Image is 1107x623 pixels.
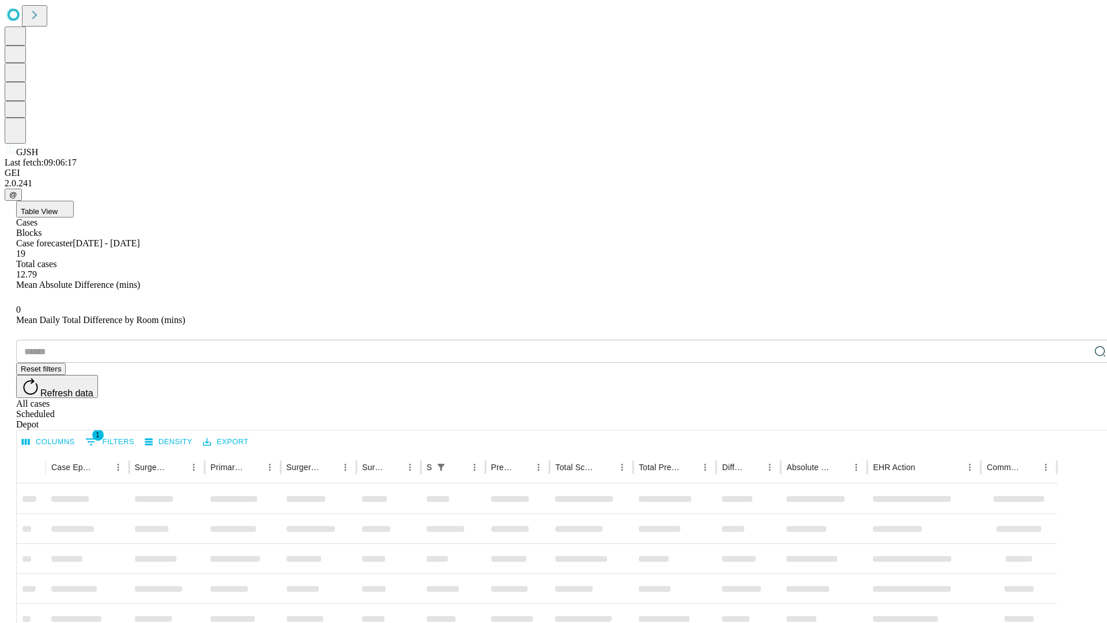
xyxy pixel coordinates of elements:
button: Sort [832,459,848,475]
button: Sort [170,459,186,475]
div: Difference [722,463,744,472]
button: Menu [110,459,126,475]
button: Menu [466,459,483,475]
div: Primary Service [210,463,244,472]
button: Sort [745,459,762,475]
button: Show filters [433,459,449,475]
button: Menu [614,459,630,475]
span: [DATE] - [DATE] [73,238,140,248]
div: 2.0.241 [5,178,1102,189]
button: Export [200,433,251,451]
button: Density [142,433,195,451]
button: Sort [514,459,530,475]
div: Total Scheduled Duration [555,463,597,472]
button: Show filters [82,433,137,451]
button: Menu [337,459,353,475]
span: Total cases [16,259,57,269]
span: Table View [21,207,58,216]
button: Menu [186,459,202,475]
button: Menu [530,459,547,475]
button: Reset filters [16,363,66,375]
div: Scheduled In Room Duration [427,463,432,472]
span: Reset filters [21,365,61,373]
button: Menu [402,459,418,475]
div: Predicted In Room Duration [491,463,514,472]
span: Last fetch: 09:06:17 [5,157,77,167]
span: 0 [16,305,21,314]
button: Sort [321,459,337,475]
button: Sort [94,459,110,475]
button: Sort [450,459,466,475]
div: 1 active filter [433,459,449,475]
button: Menu [848,459,864,475]
span: Case forecaster [16,238,73,248]
div: Surgery Name [287,463,320,472]
button: Sort [681,459,697,475]
span: @ [9,190,17,199]
span: Mean Absolute Difference (mins) [16,280,140,290]
div: Comments [986,463,1020,472]
span: GJSH [16,147,38,157]
div: Total Predicted Duration [639,463,680,472]
button: Select columns [19,433,78,451]
span: 12.79 [16,269,37,279]
button: Sort [246,459,262,475]
button: @ [5,189,22,201]
div: Surgeon Name [135,463,168,472]
button: Sort [916,459,932,475]
button: Menu [262,459,278,475]
div: GEI [5,168,1102,178]
button: Table View [16,201,74,217]
button: Menu [962,459,978,475]
button: Menu [697,459,713,475]
button: Sort [598,459,614,475]
span: Mean Daily Total Difference by Room (mins) [16,315,185,325]
span: 1 [92,429,104,441]
button: Refresh data [16,375,98,398]
div: EHR Action [873,463,915,472]
button: Menu [1038,459,1054,475]
div: Case Epic Id [51,463,93,472]
button: Sort [1022,459,1038,475]
button: Menu [762,459,778,475]
button: Sort [386,459,402,475]
span: Refresh data [40,388,93,398]
div: Surgery Date [362,463,385,472]
span: 19 [16,249,25,258]
div: Absolute Difference [786,463,831,472]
